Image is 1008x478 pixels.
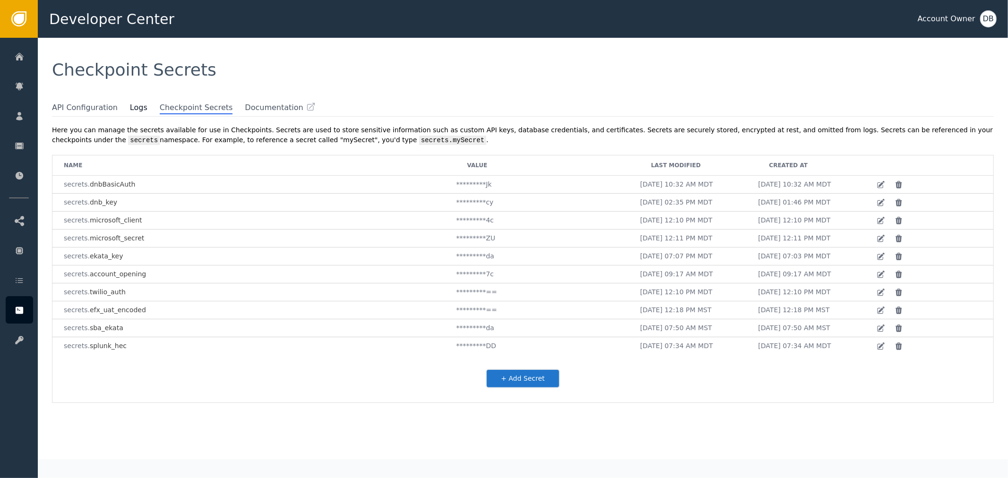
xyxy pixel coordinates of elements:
span: Logs [130,102,147,113]
span: secrets. [64,324,90,332]
td: [DATE] 12:18 PM MST [640,301,758,319]
td: [DATE] 12:11 PM MDT [758,230,876,248]
td: [DATE] 01:46 PM MDT [758,194,876,212]
td: [DATE] 07:50 AM MST [640,319,758,337]
span: secrets. [64,216,90,224]
span: secrets. [64,180,90,188]
span: account_opening [90,270,146,278]
td: [DATE] 07:03 PM MDT [758,248,876,265]
span: secrets. [64,252,90,260]
button: + Add Secret [486,369,560,388]
span: splunk_hec [90,342,127,350]
span: microsoft_client [90,216,142,224]
span: secrets. [64,198,90,206]
div: Name [64,161,82,170]
td: [DATE] 07:34 AM MDT [640,337,758,355]
span: efx_uat_encoded [90,306,146,314]
td: [DATE] 12:10 PM MDT [640,283,758,301]
td: [DATE] 07:34 AM MDT [758,337,876,355]
span: dnb_key [90,198,117,206]
td: Created At [758,155,876,176]
td: [DATE] 12:11 PM MDT [640,230,758,248]
td: [DATE] 10:32 AM MDT [758,176,876,194]
span: secrets. [64,288,90,296]
div: Here you can manage the secrets available for use in Checkpoints. Secrets are used to store sensi... [52,125,994,155]
span: twilio_auth [90,288,126,296]
pre: secrets.mySecret [419,136,486,145]
td: [DATE] 09:17 AM MDT [758,265,876,283]
button: DB [980,10,997,27]
span: Documentation [245,102,303,113]
td: [DATE] 09:17 AM MDT [640,265,758,283]
span: ekata_key [90,252,123,260]
span: secrets. [64,306,90,314]
span: Checkpoint Secrets [52,60,216,79]
td: [DATE] 02:35 PM MDT [640,194,758,212]
td: [DATE] 12:18 PM MST [758,301,876,319]
a: Documentation [245,102,315,113]
td: [DATE] 12:10 PM MDT [758,212,876,230]
span: Developer Center [49,9,174,30]
td: [DATE] 07:50 AM MST [758,319,876,337]
td: [DATE] 12:10 PM MDT [758,283,876,301]
span: API Configuration [52,102,118,113]
td: [DATE] 12:10 PM MDT [640,212,758,230]
td: Value [456,155,639,176]
td: [DATE] 10:32 AM MDT [640,176,758,194]
span: Checkpoint Secrets [160,102,233,114]
pre: secrets [128,136,160,145]
span: sba_ekata [90,324,123,332]
span: secrets. [64,234,90,242]
td: Last Modified [640,155,758,176]
div: Account Owner [918,13,975,25]
span: secrets. [64,270,90,278]
span: secrets. [64,342,90,350]
span: microsoft_secret [90,234,144,242]
span: dnbBasicAuth [90,180,136,188]
td: [DATE] 07:07 PM MDT [640,248,758,265]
